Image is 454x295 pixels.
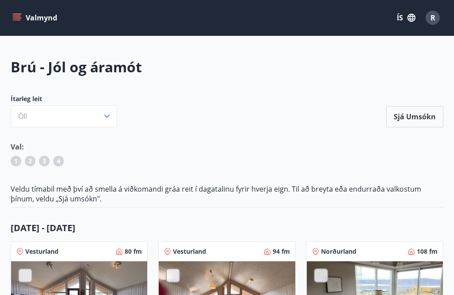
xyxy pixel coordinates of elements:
p: Vesturland [173,247,206,256]
button: menu [11,10,61,26]
p: Norðurland [321,247,356,256]
p: 108 fm [417,247,438,256]
p: Veldu tímabil með því að smella á viðkomandi gráa reit í dagatalinu fyrir hverja eign. Til að bre... [11,184,443,204]
p: [DATE] - [DATE] [11,222,443,234]
p: 80 fm [125,247,142,256]
span: Öll [18,111,27,121]
span: R [431,13,435,23]
button: Sjá umsókn [386,106,443,127]
span: 4 [57,157,60,165]
span: Ítarleg leit [11,94,117,103]
button: ÍS [392,10,420,26]
span: 3 [43,157,46,165]
span: 2 [28,157,32,165]
h2: Brú - Jól og áramót [11,57,443,77]
button: Öll [11,105,117,127]
span: 1 [14,157,18,165]
span: Val: [11,142,24,152]
p: Vesturland [25,247,59,256]
button: R [422,7,443,28]
p: 94 fm [273,247,290,256]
